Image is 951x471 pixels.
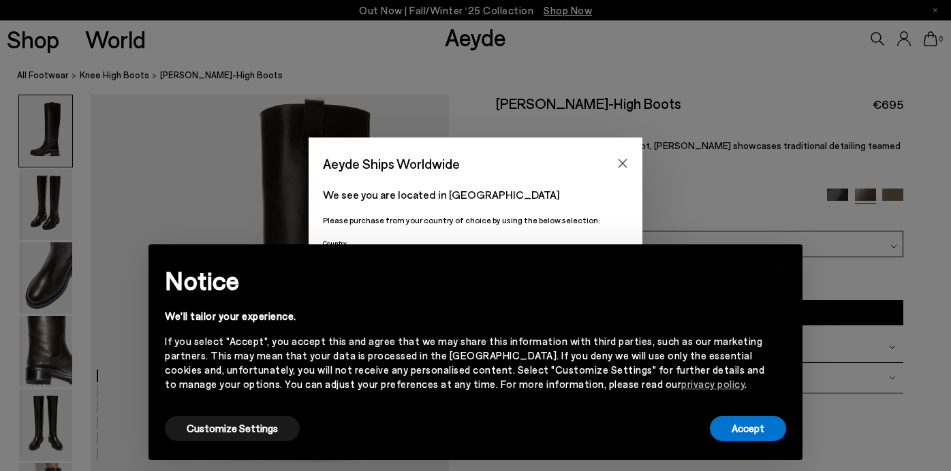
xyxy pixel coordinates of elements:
p: We see you are located in [GEOGRAPHIC_DATA] [323,186,628,203]
span: × [776,255,785,274]
h2: Notice [165,263,764,298]
span: Aeyde Ships Worldwide [323,152,460,176]
p: Please purchase from your country of choice by using the below selection: [323,214,628,227]
div: If you select "Accept", you accept this and agree that we may share this information with third p... [165,334,764,391]
a: privacy policy [681,378,745,390]
button: Close this notice [764,248,797,281]
button: Customize Settings [165,416,300,441]
div: We'll tailor your experience. [165,309,764,323]
button: Close [612,153,633,174]
button: Accept [710,416,786,441]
